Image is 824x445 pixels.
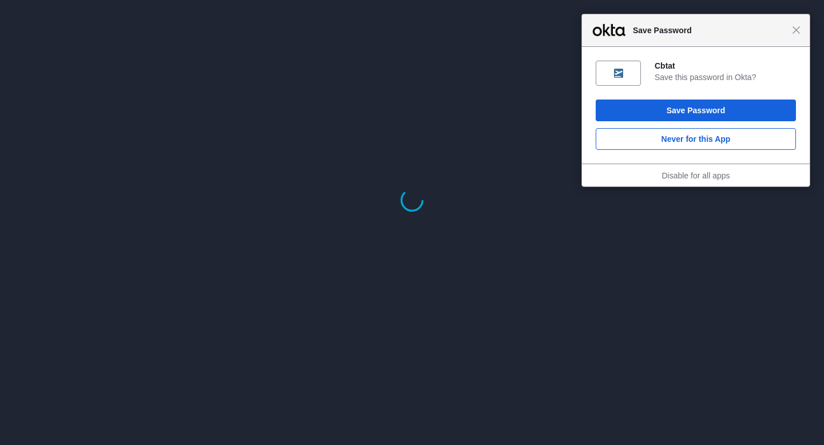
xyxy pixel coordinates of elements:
div: Save this password in Okta? [655,72,796,82]
button: Never for this App [596,128,796,150]
img: 9IrUADAAAABklEQVQDAMp15y9HRpfFAAAAAElFTkSuQmCC [614,69,623,78]
div: Cbtat [655,61,796,71]
span: Save Password [627,23,792,37]
button: Save Password [596,100,796,121]
a: Disable for all apps [661,171,730,180]
span: Close [792,26,801,34]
